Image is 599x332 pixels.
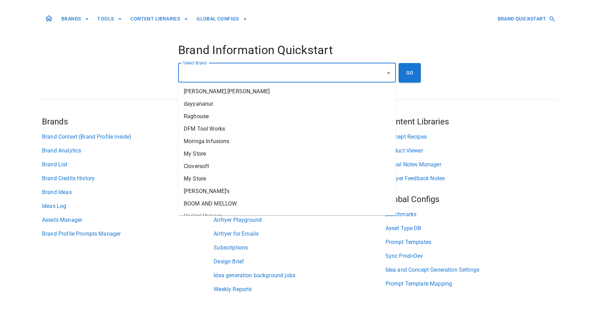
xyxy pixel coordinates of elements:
[178,43,421,58] h4: Brand Information Quickstart
[214,257,385,266] a: Design Brief
[385,238,557,246] a: Prompt Templates
[42,230,214,238] a: Brand Profile Prompts Manager
[178,198,396,210] li: BOOM AND MELLOW
[42,147,214,155] a: Brand Analytics
[42,174,214,183] a: Brand Credits History
[385,210,557,219] a: Benchmarks
[42,188,214,196] a: Brand Ideas
[178,123,396,135] li: DFM Tool Works
[178,210,396,222] li: Heckin' Unicorn
[214,230,385,238] a: Airfryer for Emails
[183,60,207,66] label: Select Brand
[385,252,557,260] a: Sync Prod>Dev
[42,133,214,141] a: Brand Context (Brand Profile inside)
[42,160,214,169] a: Brand List
[214,271,385,280] a: Idea generation background jobs
[385,266,557,274] a: Idea and Concept Generation Settings
[399,63,421,82] button: GO
[214,216,385,224] a: Airfryer Playground
[42,116,214,127] h5: Brands
[178,135,396,148] li: Moringa Infusions
[385,174,557,183] a: Airfryer Feedback Notes
[385,133,557,141] a: Concept Recipes
[178,148,396,160] li: My Store
[194,12,250,25] button: GLOBAL CONFIGS
[59,12,92,25] button: BRANDS
[214,244,385,252] a: Subscriptions
[385,224,557,233] a: Asset Type DB
[385,147,557,155] a: Product Viewer
[385,280,557,288] a: Prompt Template Mapping
[214,285,385,294] a: Weekly Reports
[178,85,396,98] li: [PERSON_NAME].[PERSON_NAME]
[385,160,557,169] a: Global Notes Manager
[178,173,396,185] li: My Store
[178,160,396,173] li: Cloversoft
[42,202,214,210] a: Ideas Log
[42,216,214,224] a: Assets Manager
[178,98,396,110] li: dayyananur
[384,68,393,78] button: Close
[178,110,396,123] li: Raghouse
[95,12,125,25] button: TOOLS
[178,185,396,198] li: [PERSON_NAME]'s
[385,116,557,127] h5: Content Libraries
[495,12,557,25] button: BRAND QUICKSTART
[385,194,557,205] h5: Global Configs
[128,12,191,25] button: CONTENT LIBRARIES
